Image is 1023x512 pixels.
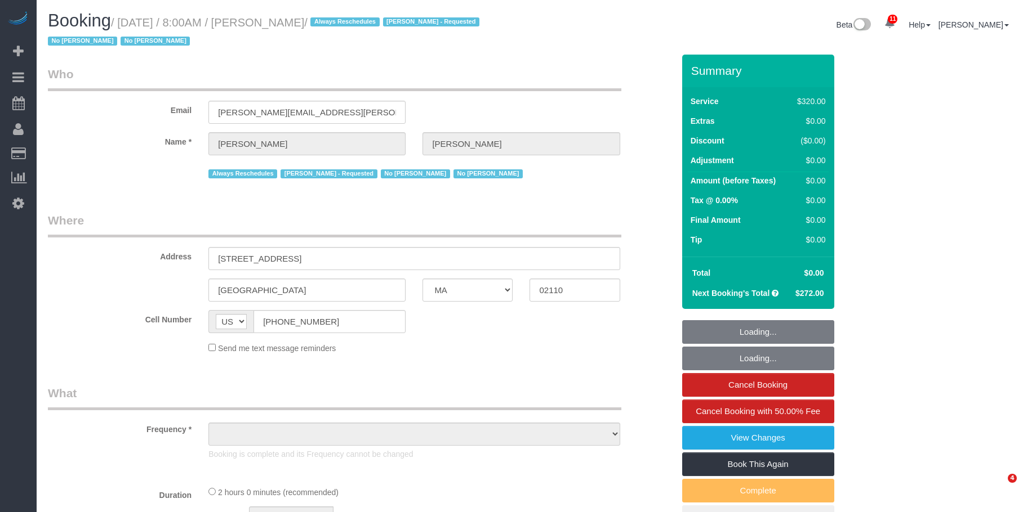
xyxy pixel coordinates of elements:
a: Book This Again [682,452,834,476]
legend: Where [48,212,621,237]
div: $0.00 [793,115,825,127]
a: Cancel Booking with 50.00% Fee [682,399,834,423]
label: Tax @ 0.00% [691,195,738,206]
span: $272.00 [795,289,824,298]
strong: Next Booking's Total [692,289,770,298]
div: ($0.00) [793,135,825,146]
label: Service [691,96,719,107]
span: Always Reschedules [310,17,379,26]
span: [PERSON_NAME] - Requested [281,169,377,178]
input: Email [208,101,406,124]
span: Cancel Booking with 50.00% Fee [696,406,820,416]
label: Amount (before Taxes) [691,175,776,186]
legend: What [48,385,621,410]
label: Frequency * [39,420,200,435]
a: [PERSON_NAME] [939,20,1009,29]
span: 11 [888,15,897,24]
span: No [PERSON_NAME] [48,37,117,46]
a: View Changes [682,426,834,450]
input: Last Name [422,132,620,155]
label: Final Amount [691,214,741,226]
a: Cancel Booking [682,373,834,397]
span: $0.00 [804,268,824,277]
label: Tip [691,234,702,245]
label: Address [39,247,200,262]
label: Email [39,101,200,116]
label: Extras [691,115,715,127]
p: Booking is complete and its Frequency cannot be changed [208,448,620,460]
span: No [PERSON_NAME] [381,169,450,178]
div: $0.00 [793,175,825,186]
legend: Who [48,66,621,91]
label: Duration [39,486,200,501]
span: No [PERSON_NAME] [121,37,190,46]
span: No [PERSON_NAME] [453,169,523,178]
div: $0.00 [793,155,825,166]
span: Send me text message reminders [218,344,336,353]
span: Booking [48,11,111,30]
label: Cell Number [39,310,200,325]
span: 4 [1008,474,1017,483]
div: $0.00 [793,234,825,245]
a: 11 [879,11,901,36]
div: $320.00 [793,96,825,107]
a: Beta [837,20,871,29]
a: Help [909,20,931,29]
img: New interface [852,18,871,33]
iframe: Intercom live chat [985,474,1012,501]
input: First Name [208,132,406,155]
label: Discount [691,135,724,146]
span: [PERSON_NAME] - Requested [383,17,479,26]
strong: Total [692,268,710,277]
label: Name * [39,132,200,147]
span: 2 hours 0 minutes (recommended) [218,488,339,497]
small: / [DATE] / 8:00AM / [PERSON_NAME] [48,16,483,48]
div: $0.00 [793,195,825,206]
input: Zip Code [530,279,620,302]
input: City [208,279,406,302]
div: $0.00 [793,214,825,226]
h3: Summary [691,64,829,77]
span: Always Reschedules [208,169,277,178]
img: Automaid Logo [7,11,29,27]
input: Cell Number [253,310,406,333]
label: Adjustment [691,155,734,166]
